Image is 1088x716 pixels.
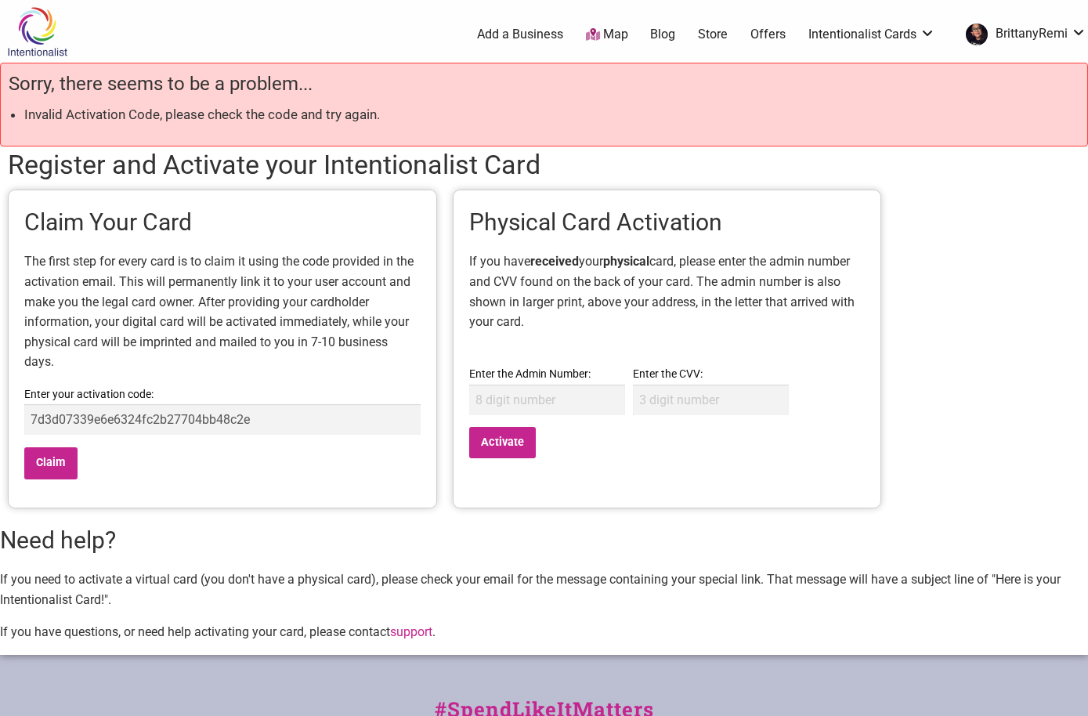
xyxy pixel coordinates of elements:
li: Invalid Activation Code, please check the code and try again. [24,104,1079,125]
a: Add a Business [477,26,563,43]
p: The first step for every card is to claim it using the code provided in the activation email. Thi... [24,251,421,372]
input: Activate [469,427,537,459]
a: Map [586,26,628,44]
p: If you have your card, please enter the admin number and CVV found on the back of your card. The ... [469,251,866,352]
a: Intentionalist Cards [808,26,935,43]
h4: Sorry, there seems to be a problem... [9,71,1079,98]
a: BrittanyRemi [958,20,1086,49]
a: Offers [750,26,786,43]
input: 8 digit number [469,385,625,415]
input: 3 digit number [633,385,789,415]
a: support [390,624,432,639]
label: Enter the Admin Number: [469,364,625,384]
h2: Claim Your Card [24,206,421,239]
b: physical [603,254,649,269]
input: Claim [24,447,78,479]
a: Store [698,26,728,43]
b: received [530,254,579,269]
a: Blog [650,26,675,43]
h2: Physical Card Activation [469,206,866,239]
h1: Register and Activate your Intentionalist Card [8,146,1080,184]
input: 32 characters of letters and numbers [24,404,421,435]
label: Enter your activation code: [24,385,421,404]
label: Enter the CVV: [633,364,789,384]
